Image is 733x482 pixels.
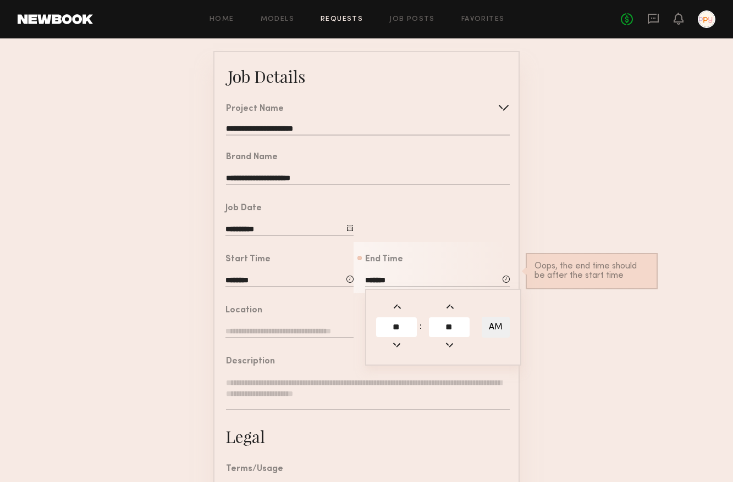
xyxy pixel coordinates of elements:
div: Location [225,306,262,315]
a: Home [210,16,234,23]
div: Legal [225,425,265,447]
div: End Time [365,255,403,264]
div: Description [226,357,275,366]
div: Job Date [225,204,262,213]
a: Favorites [461,16,505,23]
a: Models [261,16,294,23]
div: Start Time [225,255,271,264]
div: Oops, the end time should be after the start time [534,262,649,281]
a: Job Posts [389,16,435,23]
div: Project Name [226,105,284,114]
a: Requests [321,16,363,23]
div: Terms/Usage [226,465,283,474]
td: : [419,316,427,338]
div: Brand Name [226,153,278,162]
button: AM [482,317,510,338]
div: Job Details [228,65,305,87]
